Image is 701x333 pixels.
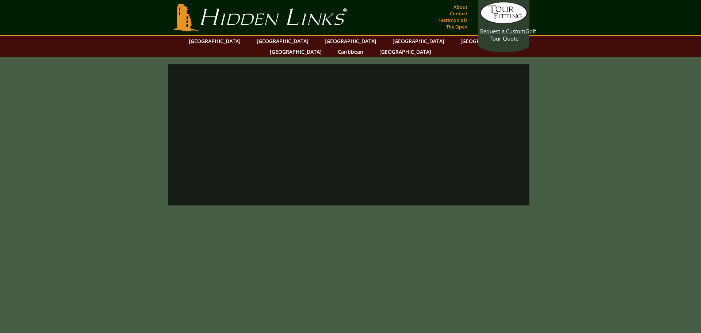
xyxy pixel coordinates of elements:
[448,8,469,19] a: Contact
[452,2,469,12] a: About
[437,15,469,25] a: Testimonials
[444,22,469,32] a: The Open
[334,46,367,57] a: Caribbean
[376,46,435,57] a: [GEOGRAPHIC_DATA]
[457,36,516,46] a: [GEOGRAPHIC_DATA]
[480,27,525,35] span: Request a Custom
[321,36,380,46] a: [GEOGRAPHIC_DATA]
[237,72,461,198] iframe: Sir-Nick-Favorite-memories-from-St-Andrews
[480,2,528,42] a: Request a CustomGolf Tour Quote
[253,36,312,46] a: [GEOGRAPHIC_DATA]
[185,36,244,46] a: [GEOGRAPHIC_DATA]
[389,36,448,46] a: [GEOGRAPHIC_DATA]
[266,46,325,57] a: [GEOGRAPHIC_DATA]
